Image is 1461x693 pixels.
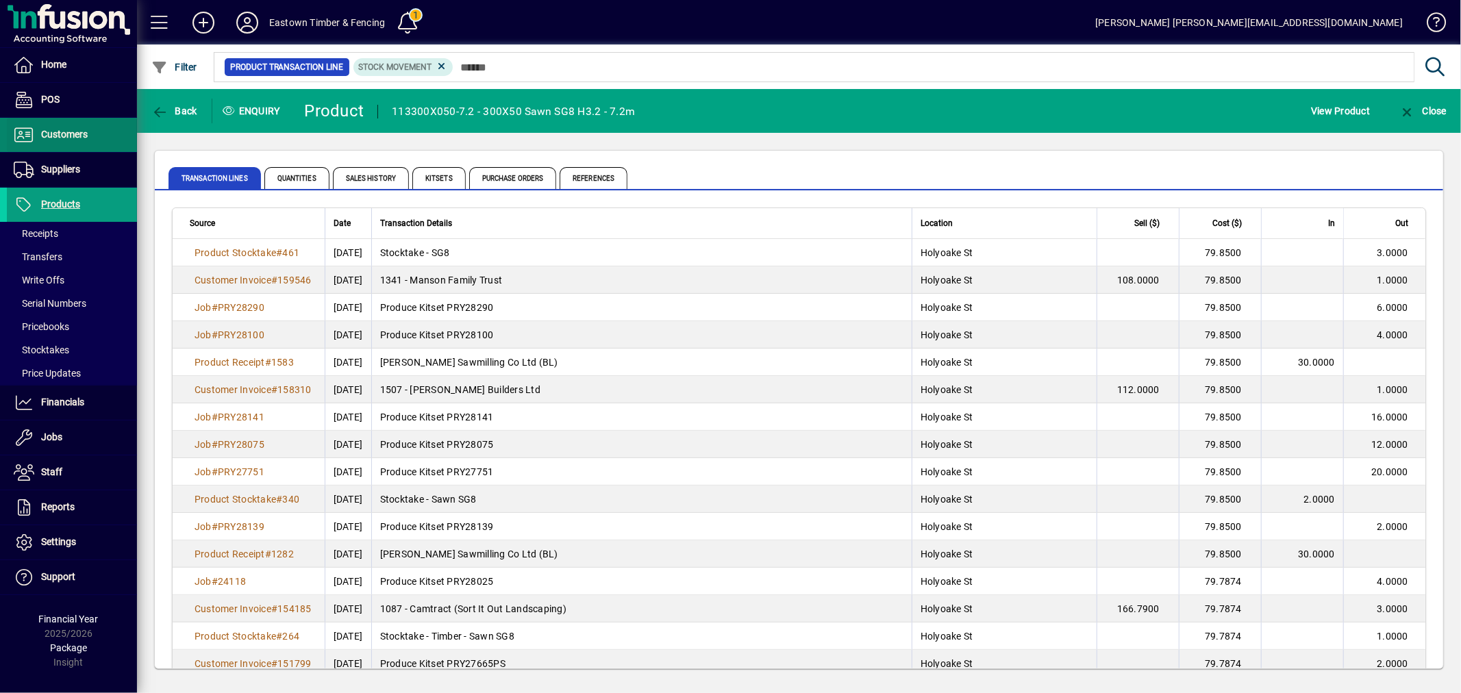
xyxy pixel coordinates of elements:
[1212,216,1242,231] span: Cost ($)
[14,321,69,332] span: Pricebooks
[560,167,627,189] span: References
[195,631,276,642] span: Product Stocktake
[1416,3,1444,47] a: Knowledge Base
[195,384,271,395] span: Customer Invoice
[325,513,371,540] td: [DATE]
[921,549,973,559] span: Holyoake St
[1179,349,1261,376] td: 79.8500
[921,329,973,340] span: Holyoake St
[1395,216,1408,231] span: Out
[212,302,218,313] span: #
[41,396,84,407] span: Financials
[7,222,137,245] a: Receipts
[1377,384,1409,395] span: 1.0000
[371,376,912,403] td: 1507 - [PERSON_NAME] Builders Ltd
[283,247,300,258] span: 461
[1179,431,1261,458] td: 79.8500
[1097,595,1179,622] td: 166.7900
[271,384,277,395] span: #
[151,62,197,73] span: Filter
[212,576,218,587] span: #
[1179,540,1261,568] td: 79.8500
[325,486,371,513] td: [DATE]
[168,167,261,189] span: Transaction Lines
[7,560,137,594] a: Support
[1377,631,1409,642] span: 1.0000
[276,247,282,258] span: #
[283,631,300,642] span: 264
[1179,458,1261,486] td: 79.8500
[1179,622,1261,650] td: 79.7874
[265,549,271,559] span: #
[41,129,88,140] span: Customers
[190,464,269,479] a: Job#PRY27751
[1179,321,1261,349] td: 79.8500
[921,439,973,450] span: Holyoake St
[1377,521,1409,532] span: 2.0000
[1298,549,1335,559] span: 30.0000
[1179,650,1261,677] td: 79.7874
[276,494,282,505] span: #
[1095,12,1403,34] div: [PERSON_NAME] [PERSON_NAME][EMAIL_ADDRESS][DOMAIN_NAME]
[469,167,557,189] span: Purchase Orders
[195,302,212,313] span: Job
[371,486,912,513] td: Stocktake - Sawn SG8
[333,167,409,189] span: Sales History
[921,302,973,313] span: Holyoake St
[921,658,973,669] span: Holyoake St
[7,525,137,559] a: Settings
[371,595,912,622] td: 1087 - Camtract (Sort It Out Landscaping)
[1298,357,1335,368] span: 30.0000
[1377,576,1409,587] span: 4.0000
[7,362,137,385] a: Price Updates
[1304,494,1336,505] span: 2.0000
[371,431,912,458] td: Produce Kitset PRY28075
[1328,216,1335,231] span: In
[195,549,265,559] span: Product Receipt
[7,420,137,455] a: Jobs
[14,275,64,286] span: Write Offs
[41,571,75,582] span: Support
[190,601,316,616] a: Customer Invoice#154185
[137,99,212,123] app-page-header-button: Back
[380,216,452,231] span: Transaction Details
[325,595,371,622] td: [DATE]
[371,540,912,568] td: [PERSON_NAME] Sawmilling Co Ltd (BL)
[277,603,312,614] span: 154185
[269,12,385,34] div: Eastown Timber & Fencing
[325,568,371,595] td: [DATE]
[1179,568,1261,595] td: 79.7874
[218,329,264,340] span: PRY28100
[1399,105,1447,116] span: Close
[277,384,312,395] span: 158310
[190,327,269,342] a: Job#PRY28100
[218,576,246,587] span: 24118
[190,437,269,452] a: Job#PRY28075
[41,199,80,210] span: Products
[218,439,264,450] span: PRY28075
[7,245,137,268] a: Transfers
[7,153,137,187] a: Suppliers
[271,549,294,559] span: 1282
[218,466,264,477] span: PRY27751
[190,519,269,534] a: Job#PRY28139
[325,403,371,431] td: [DATE]
[277,275,312,286] span: 159546
[212,412,218,423] span: #
[392,101,635,123] div: 113300X050-7.2 - 300X50 Sawn SG8 H3.2 - 7.2m
[182,10,225,35] button: Add
[7,490,137,525] a: Reports
[190,216,316,231] div: Source
[1395,99,1450,123] button: Close
[325,321,371,349] td: [DATE]
[921,521,973,532] span: Holyoake St
[148,55,201,79] button: Filter
[41,466,62,477] span: Staff
[1179,595,1261,622] td: 79.7874
[7,315,137,338] a: Pricebooks
[325,622,371,650] td: [DATE]
[190,273,316,288] a: Customer Invoice#159546
[212,466,218,477] span: #
[14,344,69,355] span: Stocktakes
[264,167,329,189] span: Quantities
